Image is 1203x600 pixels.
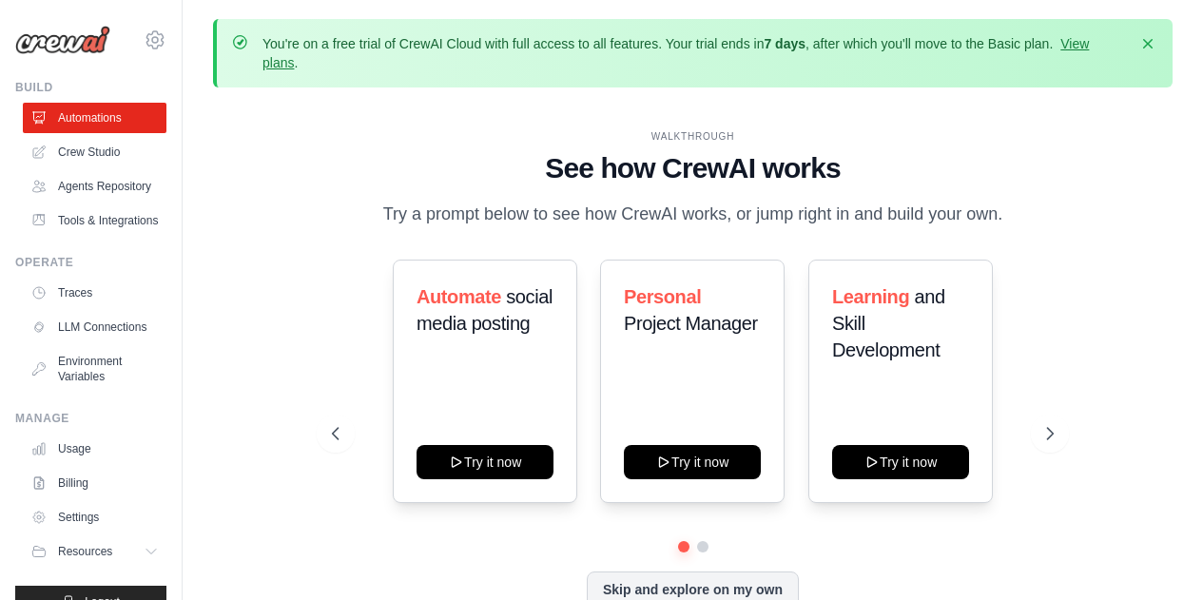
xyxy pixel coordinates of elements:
div: Operate [15,255,166,270]
a: Crew Studio [23,137,166,167]
a: Tools & Integrations [23,205,166,236]
button: Try it now [417,445,553,479]
div: WALKTHROUGH [332,129,1054,144]
a: Agents Repository [23,171,166,202]
a: Automations [23,103,166,133]
button: Try it now [624,445,761,479]
p: You're on a free trial of CrewAI Cloud with full access to all features. Your trial ends in , aft... [262,34,1127,72]
a: LLM Connections [23,312,166,342]
button: Resources [23,536,166,567]
a: Billing [23,468,166,498]
a: Usage [23,434,166,464]
span: Project Manager [624,313,758,334]
strong: 7 days [764,36,805,51]
a: Settings [23,502,166,532]
button: Try it now [832,445,969,479]
span: Automate [417,286,501,307]
p: Try a prompt below to see how CrewAI works, or jump right in and build your own. [374,201,1013,228]
a: Environment Variables [23,346,166,392]
span: social media posting [417,286,553,334]
div: Build [15,80,166,95]
span: Personal [624,286,701,307]
iframe: Chat Widget [1108,509,1203,600]
span: Resources [58,544,112,559]
h1: See how CrewAI works [332,151,1054,185]
span: Learning [832,286,909,307]
img: Logo [15,26,110,54]
a: Traces [23,278,166,308]
span: and Skill Development [832,286,945,360]
div: Manage [15,411,166,426]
